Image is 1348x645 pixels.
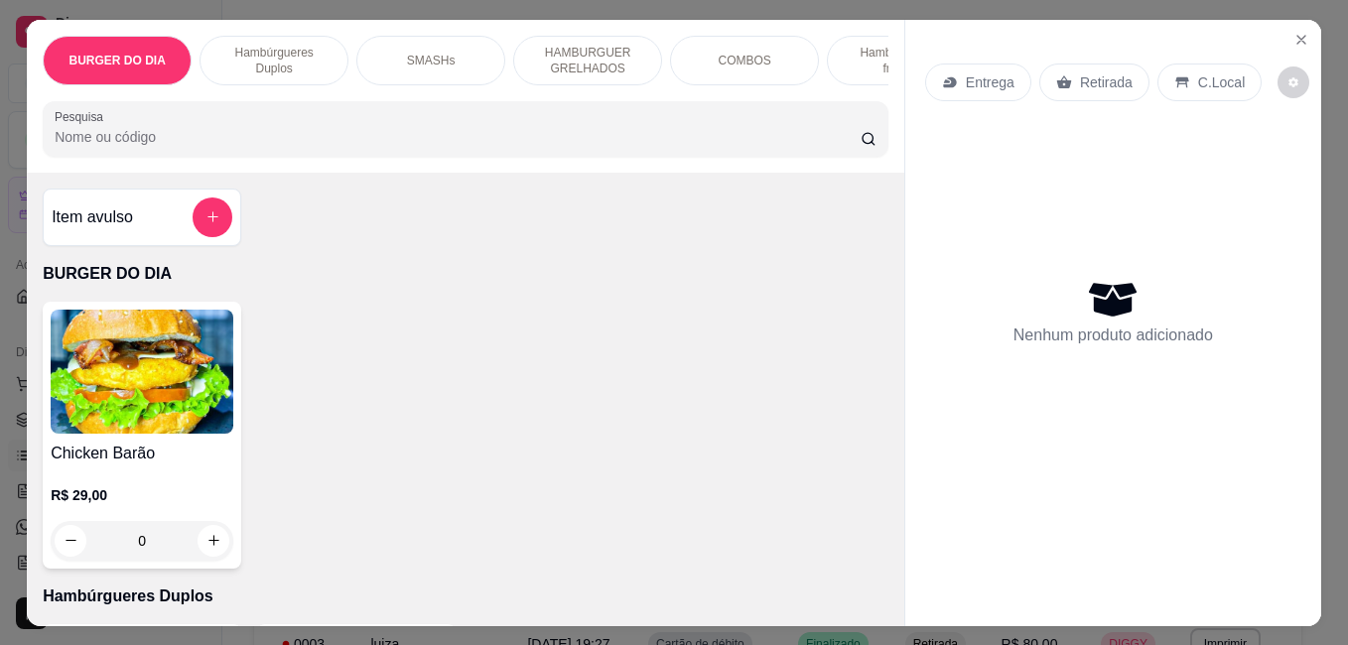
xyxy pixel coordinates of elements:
[52,205,133,229] h4: Item avulso
[55,127,861,147] input: Pesquisa
[55,108,110,125] label: Pesquisa
[51,485,233,505] p: R$ 29,00
[966,72,1014,92] p: Entrega
[198,525,229,557] button: increase-product-quantity
[1278,66,1309,98] button: decrease-product-quantity
[844,45,959,76] p: Hambúrguer de frango!
[43,262,888,286] p: BURGER DO DIA
[530,45,645,76] p: HAMBURGUER GRELHADOS
[1285,24,1317,56] button: Close
[1198,72,1245,92] p: C.Local
[193,197,232,237] button: add-separate-item
[718,53,770,68] p: COMBOS
[55,525,86,557] button: decrease-product-quantity
[51,310,233,434] img: product-image
[407,53,456,68] p: SMASHs
[216,45,332,76] p: Hambúrgueres Duplos
[43,584,888,608] p: Hambúrgueres Duplos
[1080,72,1133,92] p: Retirada
[68,53,165,68] p: BURGER DO DIA
[51,442,233,465] h4: Chicken Barão
[1013,323,1213,347] p: Nenhum produto adicionado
